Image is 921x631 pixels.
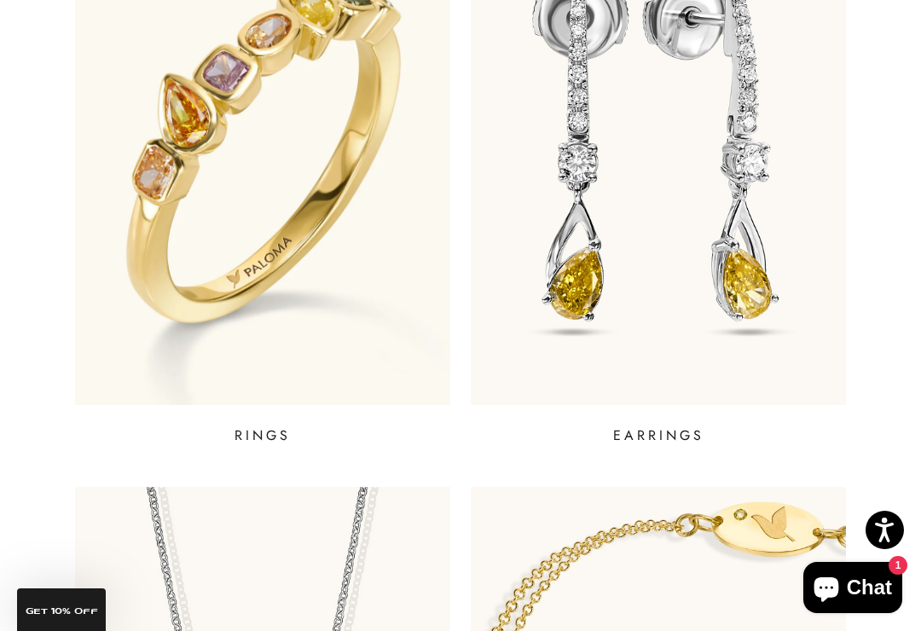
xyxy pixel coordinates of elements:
[798,562,907,617] inbox-online-store-chat: Shopify online store chat
[235,425,291,446] p: RINGS
[26,607,98,616] span: GET 10% Off
[17,588,106,631] div: GET 10% Off
[613,425,704,446] p: EARRINGS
